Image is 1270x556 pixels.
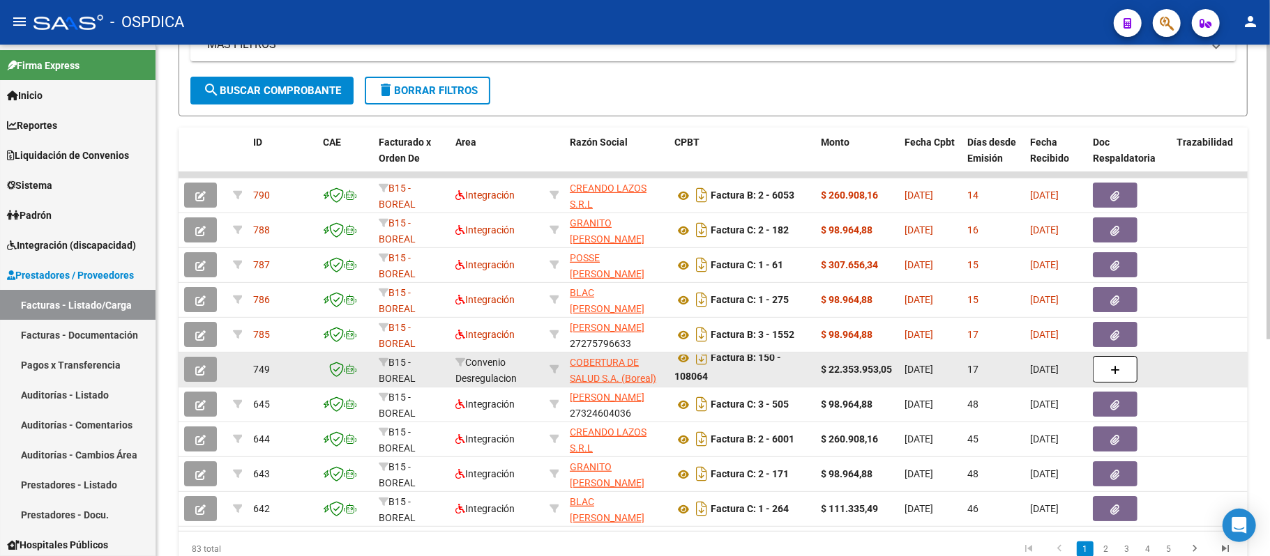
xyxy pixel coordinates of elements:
[7,238,136,253] span: Integración (discapacidad)
[711,330,794,341] strong: Factura B: 3 - 1552
[253,190,270,201] span: 790
[253,364,270,375] span: 749
[821,503,878,514] strong: $ 111.335,49
[967,364,978,375] span: 17
[570,424,663,454] div: 30715848550
[253,433,270,445] span: 644
[379,322,416,349] span: B15 - BOREAL
[1030,468,1059,479] span: [DATE]
[570,392,644,403] span: [PERSON_NAME]
[379,183,416,210] span: B15 - BOREAL
[365,77,490,105] button: Borrar Filtros
[7,178,52,193] span: Sistema
[323,137,341,148] span: CAE
[1242,13,1259,30] mat-icon: person
[7,88,43,103] span: Inicio
[967,190,978,201] span: 14
[1171,128,1255,189] datatable-header-cell: Trazabilidad
[1030,137,1069,164] span: Fecha Recibido
[379,426,416,454] span: B15 - BOREAL
[1025,128,1087,189] datatable-header-cell: Fecha Recibido
[570,215,663,245] div: 27312537651
[711,434,794,445] strong: Factura B: 2 - 6001
[1030,329,1059,340] span: [DATE]
[821,433,878,445] strong: $ 260.908,16
[455,399,515,410] span: Integración
[711,469,789,480] strong: Factura C: 2 - 171
[11,13,28,30] mat-icon: menu
[967,294,978,305] span: 15
[377,82,394,98] mat-icon: delete
[7,537,108,553] span: Hospitales Públicos
[253,259,270,270] span: 787
[821,137,849,148] span: Monto
[253,224,270,235] span: 788
[570,496,644,523] span: BLAC [PERSON_NAME]
[967,329,978,340] span: 17
[455,468,515,479] span: Integración
[967,503,978,514] span: 46
[253,137,262,148] span: ID
[570,287,644,314] span: BLAC [PERSON_NAME]
[253,503,270,514] span: 642
[821,399,872,410] strong: $ 98.964,88
[190,77,354,105] button: Buscar Comprobante
[1030,399,1059,410] span: [DATE]
[967,433,978,445] span: 45
[905,364,933,375] span: [DATE]
[821,294,872,305] strong: $ 98.964,88
[570,357,656,384] span: COBERTURA DE SALUD S.A. (Boreal)
[1030,433,1059,445] span: [DATE]
[110,7,184,38] span: - OSPDICA
[1093,137,1156,164] span: Doc Respaldatoria
[7,268,134,283] span: Prestadores / Proveedores
[455,503,515,514] span: Integración
[570,322,644,333] span: [PERSON_NAME]
[967,399,978,410] span: 48
[7,58,80,73] span: Firma Express
[570,389,663,419] div: 27324604036
[674,353,781,383] strong: Factura B: 150 - 108064
[379,357,416,384] span: B15 - BOREAL
[379,137,431,164] span: Facturado x Orden De
[693,346,711,369] i: Descargar documento
[674,137,700,148] span: CPBT
[693,254,711,276] i: Descargar documento
[379,287,416,314] span: B15 - BOREAL
[905,503,933,514] span: [DATE]
[711,225,789,236] strong: Factura C: 2 - 182
[455,433,515,445] span: Integración
[905,294,933,305] span: [DATE]
[203,82,220,98] mat-icon: search
[570,459,663,488] div: 27312537651
[373,128,450,189] datatable-header-cell: Facturado x Orden De
[455,190,515,201] span: Integración
[570,494,663,523] div: 27375004092
[1030,294,1059,305] span: [DATE]
[570,217,644,245] span: GRANITO [PERSON_NAME]
[570,250,663,279] div: 27387417295
[570,320,663,349] div: 27275796633
[1030,190,1059,201] span: [DATE]
[1030,259,1059,270] span: [DATE]
[821,224,872,235] strong: $ 98.964,88
[905,433,933,445] span: [DATE]
[570,183,647,210] span: CREANDO LAZOS S.R.L
[377,84,478,97] span: Borrar Filtros
[455,259,515,270] span: Integración
[693,393,711,415] i: Descargar documento
[253,329,270,340] span: 785
[564,128,669,189] datatable-header-cell: Razón Social
[905,137,955,148] span: Fecha Cpbt
[905,224,933,235] span: [DATE]
[711,295,789,306] strong: Factura C: 1 - 275
[1177,137,1233,148] span: Trazabilidad
[379,252,416,279] span: B15 - BOREAL
[967,224,978,235] span: 16
[570,180,663,210] div: 30715848550
[455,357,517,384] span: Convenio Desregulacion
[253,468,270,479] span: 643
[570,137,628,148] span: Razón Social
[967,468,978,479] span: 48
[1087,128,1171,189] datatable-header-cell: Doc Respaldatoria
